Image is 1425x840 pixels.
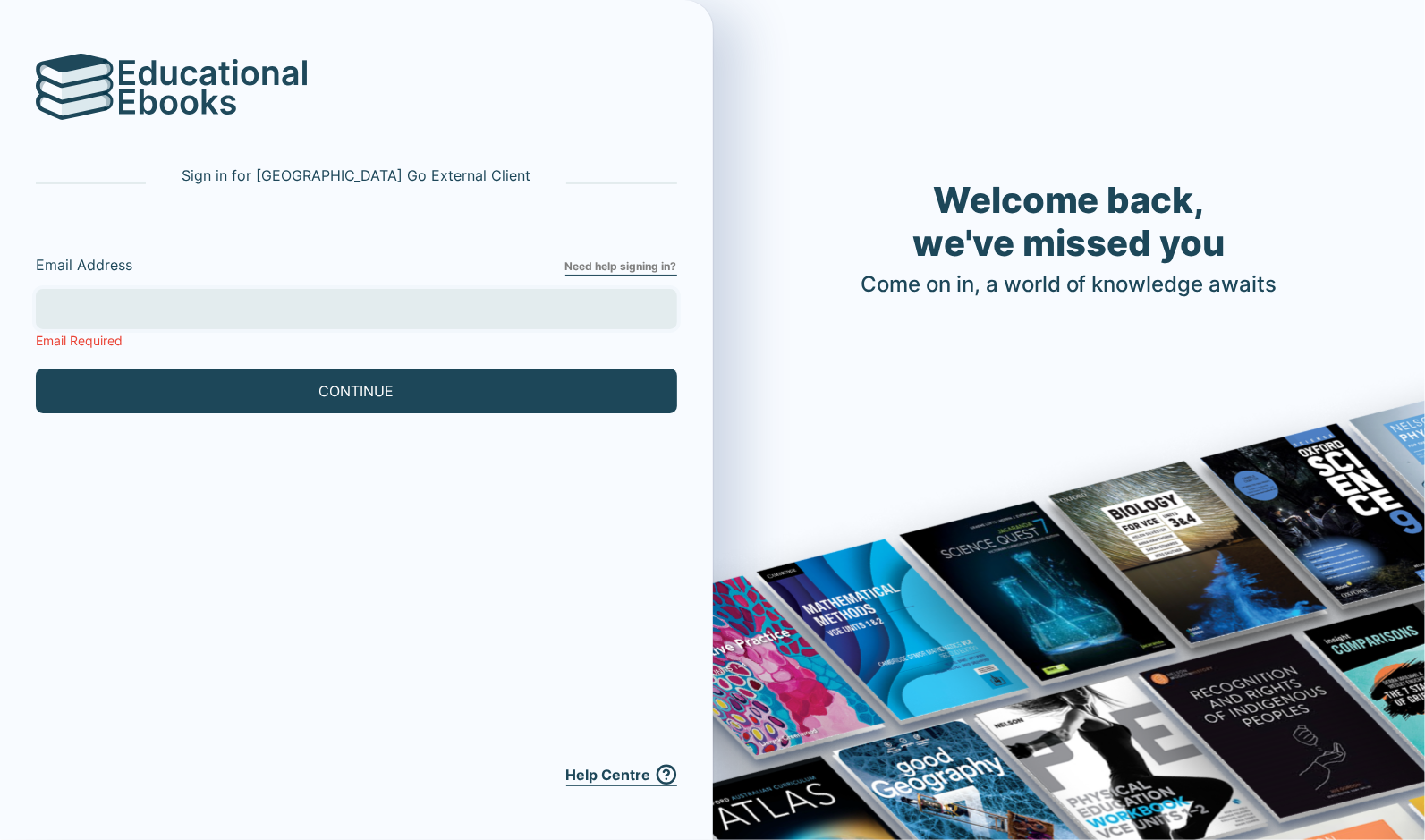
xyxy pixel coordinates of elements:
p: Sign in for [GEOGRAPHIC_DATA] Go External Client [182,165,530,186]
button: CONTINUE [36,369,677,413]
a: Help Centre [566,764,677,786]
label: Email Address [36,254,565,276]
h4: Come on in, a world of knowledge awaits [861,272,1277,298]
h1: Welcome back, we've missed you [861,179,1277,265]
img: logo.svg [36,54,115,120]
img: logo-text.svg [119,59,307,115]
a: Need help signing in? [565,259,677,276]
img: help.svg [656,764,677,785]
span: Help Centre [566,764,651,785]
span: Email Required [36,333,123,348]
